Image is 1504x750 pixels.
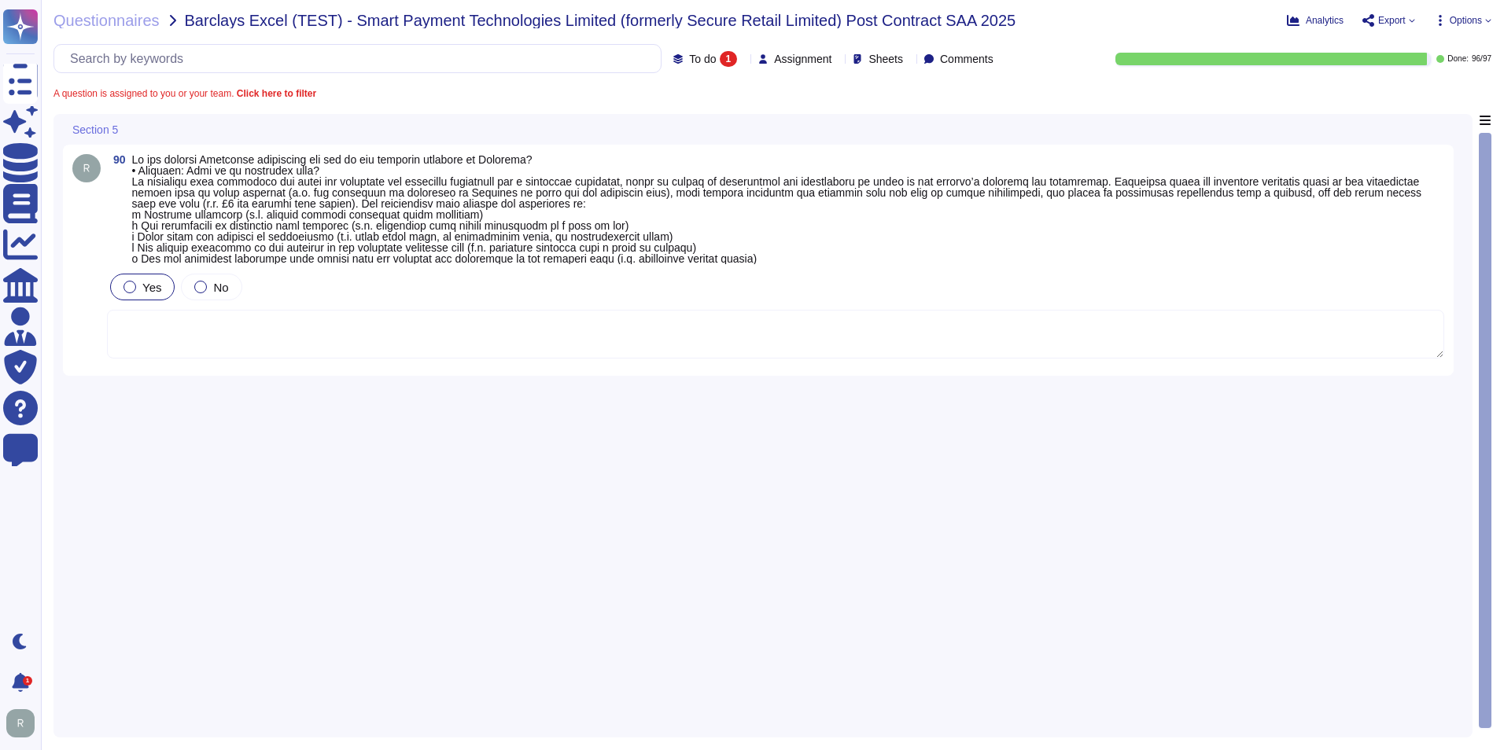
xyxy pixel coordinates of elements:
span: A question is assigned to you or your team. [53,89,316,98]
img: user [72,154,101,182]
span: 90 [107,154,126,165]
span: 96 / 97 [1472,55,1491,63]
div: 1 [720,51,738,67]
span: Barclays Excel (TEST) - Smart Payment Technologies Limited (formerly Secure Retail Limited) Post ... [185,13,1016,28]
span: Assignment [774,53,831,64]
span: Questionnaires [53,13,160,28]
span: Section 5 [72,124,118,135]
div: 1 [23,676,32,686]
input: Search by keywords [62,45,661,72]
span: No [213,281,228,294]
span: Done: [1447,55,1469,63]
button: user [3,706,46,741]
span: Sheets [868,53,903,64]
span: Analytics [1306,16,1344,25]
span: Export [1378,16,1406,25]
span: Yes [142,281,161,294]
button: Analytics [1287,14,1344,27]
span: Lo ips dolorsi Ametconse adipiscing eli sed do eiu temporin utlabore et Dolorema? • Aliquaen: Adm... [132,153,1422,265]
span: To do [689,53,716,64]
img: user [6,709,35,737]
span: Comments [940,53,993,64]
b: Click here to filter [234,88,316,99]
span: Options [1450,16,1482,25]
